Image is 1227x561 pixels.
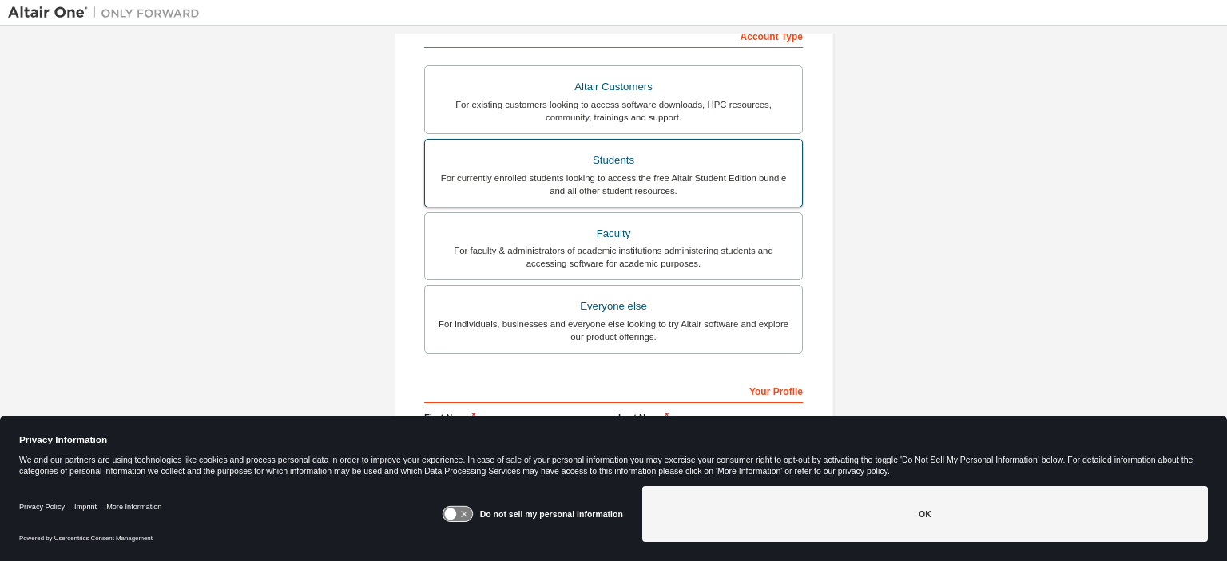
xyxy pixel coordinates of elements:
img: Altair One [8,5,208,21]
div: Account Type [424,22,803,48]
div: Students [435,149,792,172]
div: Altair Customers [435,76,792,98]
div: For existing customers looking to access software downloads, HPC resources, community, trainings ... [435,98,792,124]
label: First Name [424,411,609,424]
div: Faculty [435,223,792,245]
div: For currently enrolled students looking to access the free Altair Student Edition bundle and all ... [435,172,792,197]
label: Last Name [618,411,803,424]
div: For individuals, businesses and everyone else looking to try Altair software and explore our prod... [435,318,792,343]
div: For faculty & administrators of academic institutions administering students and accessing softwa... [435,244,792,270]
div: Everyone else [435,295,792,318]
div: Your Profile [424,377,803,403]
